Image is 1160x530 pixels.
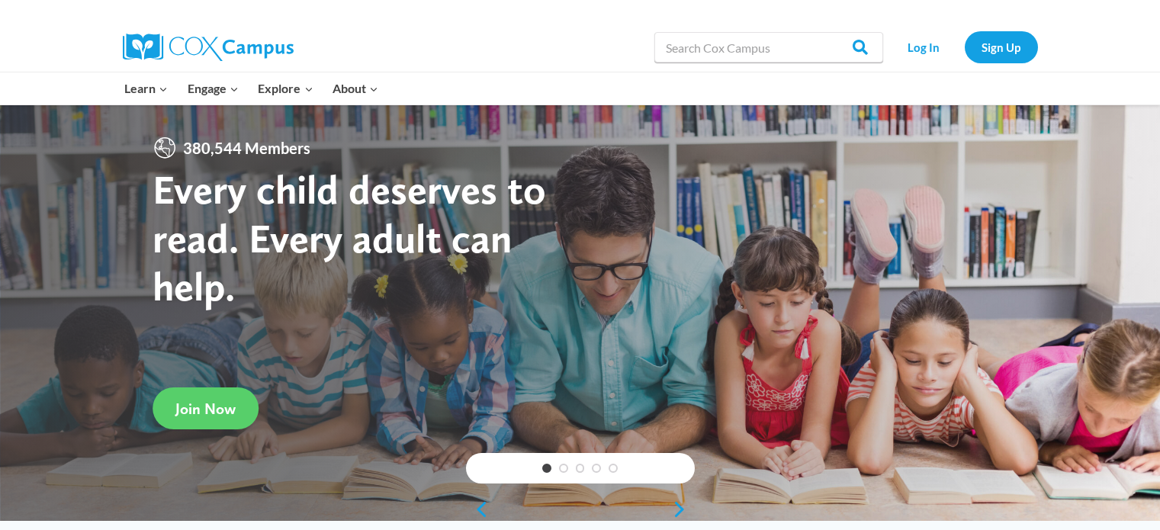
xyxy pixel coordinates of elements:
a: 1 [542,464,551,473]
span: 380,544 Members [177,136,317,160]
span: Explore [258,79,313,98]
div: content slider buttons [466,494,695,525]
a: 4 [592,464,601,473]
a: previous [466,500,489,519]
strong: Every child deserves to read. Every adult can help. [153,165,546,310]
nav: Primary Navigation [115,72,388,104]
nav: Secondary Navigation [891,31,1038,63]
a: 5 [609,464,618,473]
span: Learn [124,79,168,98]
img: Cox Campus [123,34,294,61]
a: next [672,500,695,519]
input: Search Cox Campus [654,32,883,63]
span: Join Now [175,400,236,418]
a: Sign Up [965,31,1038,63]
a: 3 [576,464,585,473]
a: Log In [891,31,957,63]
span: About [333,79,378,98]
a: Join Now [153,387,259,429]
a: 2 [559,464,568,473]
span: Engage [188,79,239,98]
